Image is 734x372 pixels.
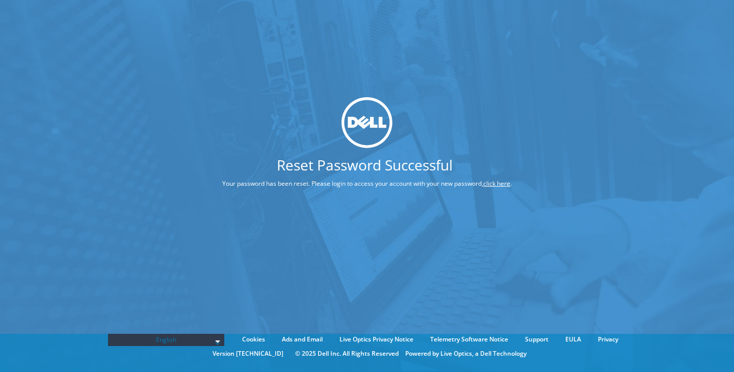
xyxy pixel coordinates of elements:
img: dell_svg_logo.svg [342,97,392,148]
span: English [113,334,219,346]
a: Cookies [234,334,273,345]
a: click here [483,179,510,188]
li: Powered by Live Optics, a Dell Technology [405,348,527,359]
a: Telemetry Software Notice [423,334,516,345]
a: Live Optics Privacy Notice [332,334,421,345]
li: Version [TECHNICAL_ID] [207,348,289,359]
li: © 2025 Dell Inc. All Rights Reserved [290,348,404,359]
a: EULA [558,334,589,345]
p: Your password has been reset. Please login to access your account with your new password, . [184,178,550,189]
h1: Reset Password Successful [184,158,545,172]
a: Support [517,334,556,345]
a: Ads and Email [274,334,330,345]
a: Privacy [590,334,626,345]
